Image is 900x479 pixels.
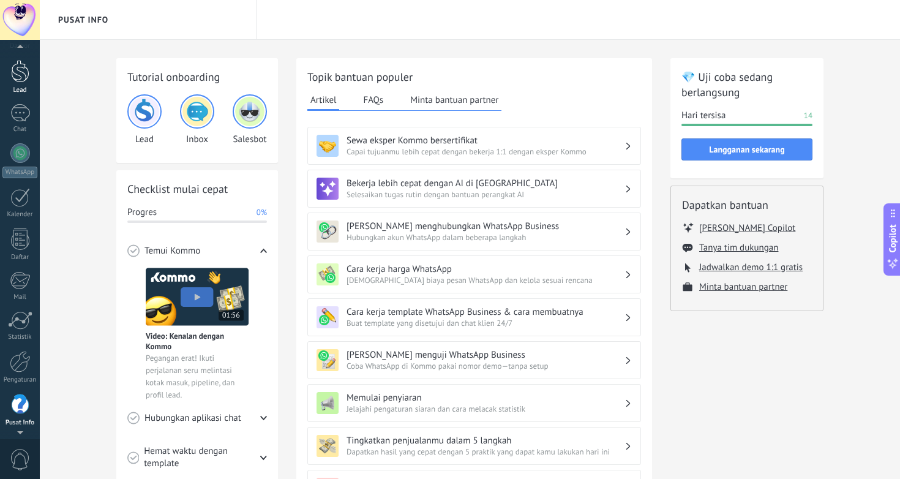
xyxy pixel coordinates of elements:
[144,412,241,424] span: Hubungkan aplikasi chat
[347,361,624,371] span: Coba WhatsApp di Kommo pakai nomor demo—tanpa setup
[233,94,267,145] div: Salesbot
[699,242,778,254] button: Tanya tim dukungan
[146,331,249,352] span: Video: Kenalan dengan Kommo
[347,135,624,146] h3: Sewa eksper Kommo bersertifikat
[2,333,38,341] div: Statistik
[347,263,624,275] h3: Cara kerja harga WhatsApp
[146,352,249,401] span: Pegangan erat! Ikuti perjalanan seru melintasi kotak masuk, pipeline, dan profil lead.
[127,94,162,145] div: Lead
[2,419,38,427] div: Pusat Info
[347,306,624,318] h3: Cara kerja template WhatsApp Business & cara membuatnya
[144,445,260,470] span: Hemat waktu dengan template
[307,69,641,85] h2: Topik bantuan populer
[347,178,624,189] h3: Bekerja lebih cepat dengan AI di [GEOGRAPHIC_DATA]
[2,126,38,134] div: Chat
[144,245,200,257] span: Temui Kommo
[347,349,624,361] h3: [PERSON_NAME] menguji WhatsApp Business
[2,167,37,178] div: WhatsApp
[347,221,624,232] h3: [PERSON_NAME] menghubungkan WhatsApp Business
[804,110,812,122] span: 14
[682,197,812,213] h2: Dapatkan bantuan
[347,435,624,447] h3: Tingkatkan penjualanmu dalam 5 langkah
[180,94,214,145] div: Inbox
[681,138,812,160] button: Langganan sekarang
[887,225,899,253] span: Copilot
[407,91,501,109] button: Minta bantuan partner
[360,91,386,109] button: FAQs
[127,206,157,219] span: Progres
[347,392,624,404] h3: Memulai penyiaran
[347,146,624,157] span: Capai tujuanmu lebih cepat dengan bekerja 1:1 dengan eksper Kommo
[347,189,624,200] span: Selesaikan tugas rutin dengan bantuan perangkat AI
[347,232,624,243] span: Hubungkan akun WhatsApp dalam beberapa langkah
[2,211,38,219] div: Kalender
[146,268,249,326] img: Meet video
[347,404,624,414] span: Jelajahi pengaturan siaran dan cara melacak statistik
[681,110,726,122] span: Hari tersisa
[699,262,803,273] button: Jadwalkan demo 1:1 gratis
[699,281,787,293] button: Minta bantuan partner
[2,254,38,262] div: Daftar
[127,181,267,197] h2: Checklist mulai cepat
[257,206,267,219] span: 0%
[2,293,38,301] div: Mail
[347,447,624,457] span: Dapatkan hasil yang cepat dengan 5 praktik yang dapat kamu lakukan hari ini
[2,376,38,384] div: Pengaturan
[681,69,812,100] h2: 💎 Uji coba sedang berlangsung
[307,91,339,111] button: Artikel
[347,318,624,328] span: Buat template yang disetujui dan chat klien 24/7
[2,86,38,94] div: Lead
[347,275,624,285] span: [DEMOGRAPHIC_DATA] biaya pesan WhatsApp dan kelola sesuai rencana
[709,145,784,154] span: Langganan sekarang
[127,69,267,85] h2: Tutorial onboarding
[699,222,795,234] button: [PERSON_NAME] Copilot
